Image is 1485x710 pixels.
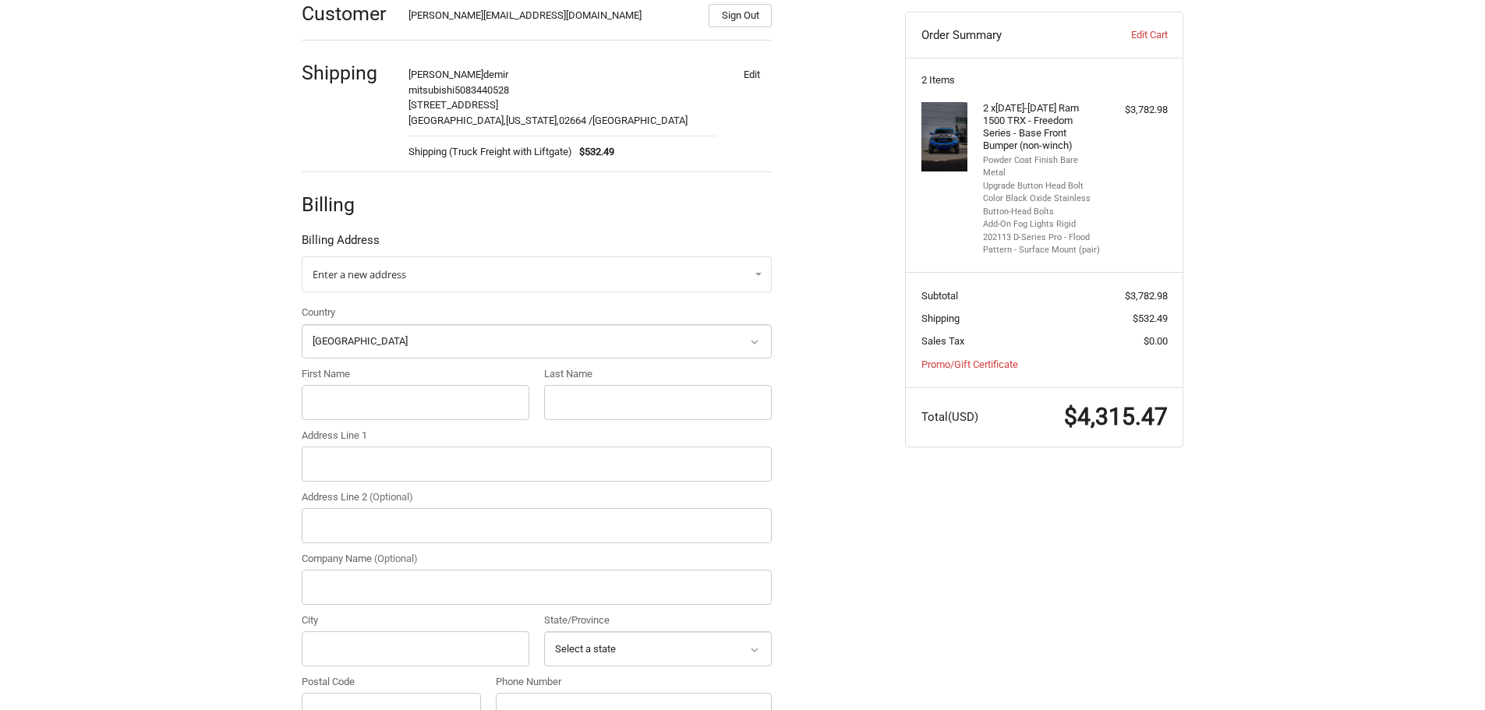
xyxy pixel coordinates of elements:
[483,69,508,80] span: demir
[1064,403,1168,430] span: $4,315.47
[731,63,772,85] button: Edit
[544,366,772,382] label: Last Name
[408,84,454,96] span: mitsubishi
[408,99,498,111] span: [STREET_ADDRESS]
[302,489,772,505] label: Address Line 2
[921,27,1091,43] h3: Order Summary
[302,366,529,382] label: First Name
[302,2,393,26] h2: Customer
[454,84,509,96] span: 5083440528
[1125,290,1168,302] span: $3,782.98
[559,115,592,126] span: 02664 /
[408,8,694,27] div: [PERSON_NAME][EMAIL_ADDRESS][DOMAIN_NAME]
[302,613,529,628] label: City
[302,193,393,217] h2: Billing
[302,305,772,320] label: Country
[302,231,380,256] legend: Billing Address
[1106,102,1168,118] div: $3,782.98
[302,674,481,690] label: Postal Code
[496,674,772,690] label: Phone Number
[921,335,964,347] span: Sales Tax
[302,61,393,85] h2: Shipping
[374,553,418,564] small: (Optional)
[1144,335,1168,347] span: $0.00
[506,115,559,126] span: [US_STATE],
[1407,635,1485,710] iframe: Chat Widget
[313,267,406,281] span: Enter a new address
[592,115,688,126] span: [GEOGRAPHIC_DATA]
[544,613,772,628] label: State/Province
[983,218,1102,257] li: Add-On Fog Lights Rigid 202113 D-Series Pro - Flood Pattern - Surface Mount (pair)
[1133,313,1168,324] span: $532.49
[302,256,772,292] a: Enter or select a different address
[921,290,958,302] span: Subtotal
[983,154,1102,180] li: Powder Coat Finish Bare Metal
[921,359,1018,370] a: Promo/Gift Certificate
[408,144,572,160] span: Shipping (Truck Freight with Liftgate)
[709,4,772,27] button: Sign Out
[408,69,483,80] span: [PERSON_NAME]
[921,410,978,424] span: Total (USD)
[302,428,772,443] label: Address Line 1
[983,102,1102,153] h4: 2 x [DATE]-[DATE] Ram 1500 TRX - Freedom Series - Base Front Bumper (non-winch)
[921,74,1168,87] h3: 2 Items
[921,313,960,324] span: Shipping
[302,551,772,567] label: Company Name
[369,491,413,503] small: (Optional)
[983,180,1102,219] li: Upgrade Button Head Bolt Color Black Oxide Stainless Button-Head Bolts
[408,115,506,126] span: [GEOGRAPHIC_DATA],
[572,144,615,160] span: $532.49
[1090,27,1167,43] a: Edit Cart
